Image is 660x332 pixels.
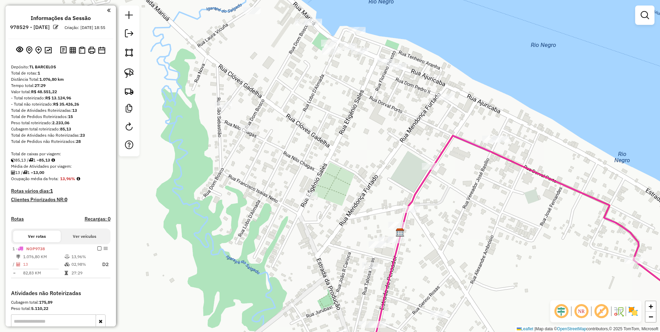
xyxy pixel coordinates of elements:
[638,8,652,22] a: Exibir filtros
[65,196,67,203] strong: 0
[12,270,16,276] td: =
[11,170,15,175] i: Total de Atividades
[11,82,110,89] div: Tempo total:
[124,48,134,57] img: Selecionar atividades - polígono
[29,64,56,69] strong: TL BARCELOS
[10,24,50,30] h6: 978529 - [DATE]
[11,290,110,296] h4: Atividades não Roteirizadas
[646,301,656,312] a: Zoom in
[11,76,110,82] div: Distância Total:
[38,70,40,76] strong: 1
[97,261,109,268] p: D2
[53,101,79,107] strong: R$ 35.426,26
[11,299,110,305] div: Cubagem total:
[124,68,134,78] img: Selecionar atividades - laço
[11,158,15,162] i: Cubagem total roteirizado
[11,89,110,95] div: Valor total:
[13,231,61,242] button: Ver rotas
[76,139,81,144] strong: 28
[628,306,639,317] img: Exibir/Ocultar setores
[534,326,535,331] span: |
[12,260,16,269] td: /
[430,311,448,318] div: Atividade não roteirizada - PISCINA DO JAPAO
[77,177,80,181] em: Média calculada utilizando a maior ocupação (%Peso ou %Cubagem) de cada rota da sessão. Rotas cro...
[389,63,407,70] div: Atividade não roteirizada - LANCHE PAULO AUGUSTO
[11,216,24,222] a: Rotas
[61,231,108,242] button: Ver veículos
[65,255,70,259] i: % de utilização do peso
[62,25,108,31] div: Criação: [DATE] 18:55
[68,45,77,55] button: Visualizar relatório de Roteirização
[35,83,46,88] strong: 27:29
[122,8,136,24] a: Nova sessão e pesquisa
[31,306,48,311] strong: 5.110,22
[59,45,68,56] button: Logs desbloquear sessão
[65,271,68,275] i: Tempo total em rota
[646,312,656,322] a: Zoom out
[29,158,33,162] i: Total de rotas
[321,40,338,47] div: Atividade não roteirizada - PADARIA MACHADO
[492,136,509,143] div: Atividade não roteirizada - EMPORIO LEY CS
[16,262,20,266] i: Total de Atividades
[403,206,420,213] div: Atividade não roteirizada - 24HR DISTRIBUIDORA
[33,170,44,175] strong: 13,00
[97,45,107,55] button: Disponibilidade de veículos
[517,326,533,331] a: Leaflet
[11,138,110,145] div: Total de Pedidos não Roteirizados:
[515,326,660,332] div: Map data © contributors,© 2025 TomTom, Microsoft
[396,228,405,237] img: TL BARCELOS
[300,192,318,199] div: Atividade não roteirizada - Barca Pub
[65,262,70,266] i: % de utilização da cubagem
[68,114,73,119] strong: 15
[613,306,624,317] img: Fluxo de ruas
[51,158,55,162] i: Meta Caixas/viagem: 1,00 Diferença: 84,13
[71,253,97,260] td: 13,96%
[11,305,110,312] div: Peso total:
[39,300,52,305] strong: 175,89
[369,321,386,328] div: Atividade não roteirizada - SUPERMERCADO HELLY
[122,84,137,99] a: Criar rota
[71,260,97,269] td: 02,98%
[23,253,64,260] td: 1.076,80 KM
[553,303,570,320] span: Ocultar deslocamento
[11,126,110,132] div: Cubagem total roteirizado:
[50,188,53,194] strong: 1
[104,246,108,251] em: Opções
[60,126,71,131] strong: 85,13
[122,120,136,135] a: Reroteirizar Sessão
[295,19,312,26] div: Atividade não roteirizada - MARE REFEICOES
[215,102,232,109] div: Atividade não roteirizada - MERCEARIA MJK
[11,163,110,169] div: Média de Atividades por viagem:
[26,246,45,251] span: NOP9738
[377,59,395,66] div: Atividade não roteirizada - BELLA FARMA
[11,132,110,138] div: Total de Atividades não Roteirizadas:
[362,262,379,269] div: Atividade não roteirizada - MERCADINHO MC
[240,125,258,132] div: Atividade não roteirizada - ARAPONGA COMERCIO
[11,188,110,194] h4: Rotas vários dias:
[52,120,69,125] strong: 2.233,06
[23,270,64,276] td: 82,83 KM
[11,64,110,70] div: Depósito:
[11,157,110,163] div: 85,13 / 1 =
[11,176,59,181] span: Ocupação média da frota:
[107,6,110,14] a: Clique aqui para minimizar o painel
[12,246,45,251] span: 1 -
[11,197,110,203] h4: Clientes Priorizados NR:
[31,89,57,94] strong: R$ 48.551,22
[649,312,653,321] span: −
[15,45,25,56] button: Exibir sessão original
[43,45,53,55] button: Otimizar todas as rotas
[348,27,366,34] div: Atividade não roteirizada - FLUTUANTE ROMERO ED
[31,15,91,21] h4: Informações da Sessão
[25,45,34,56] button: Centralizar mapa no depósito ou ponto de apoio
[39,77,64,82] strong: 1.076,80 km
[85,216,110,222] h4: Recargas: 0
[87,45,97,55] button: Imprimir Rotas
[11,70,110,76] div: Total de rotas:
[305,19,322,26] div: Atividade não roteirizada - MARE REFEICOES
[23,170,27,175] i: Total de rotas
[124,86,134,96] img: Criar rota
[122,101,136,117] a: Criar modelo
[649,302,653,311] span: +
